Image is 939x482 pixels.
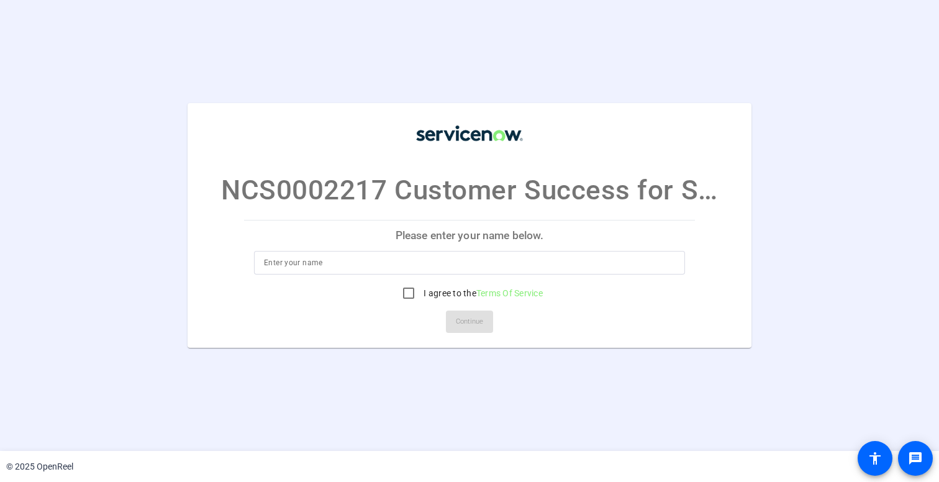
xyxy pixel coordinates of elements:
a: Terms Of Service [476,288,543,298]
p: NCS0002217 Customer Success for Sales Video Series [221,170,718,211]
label: I agree to the [421,287,543,299]
p: Please enter your name below. [244,221,695,251]
div: © 2025 OpenReel [6,460,73,473]
mat-icon: accessibility [868,451,882,466]
mat-icon: message [908,451,923,466]
img: company-logo [407,116,532,151]
input: Enter your name [264,255,675,270]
